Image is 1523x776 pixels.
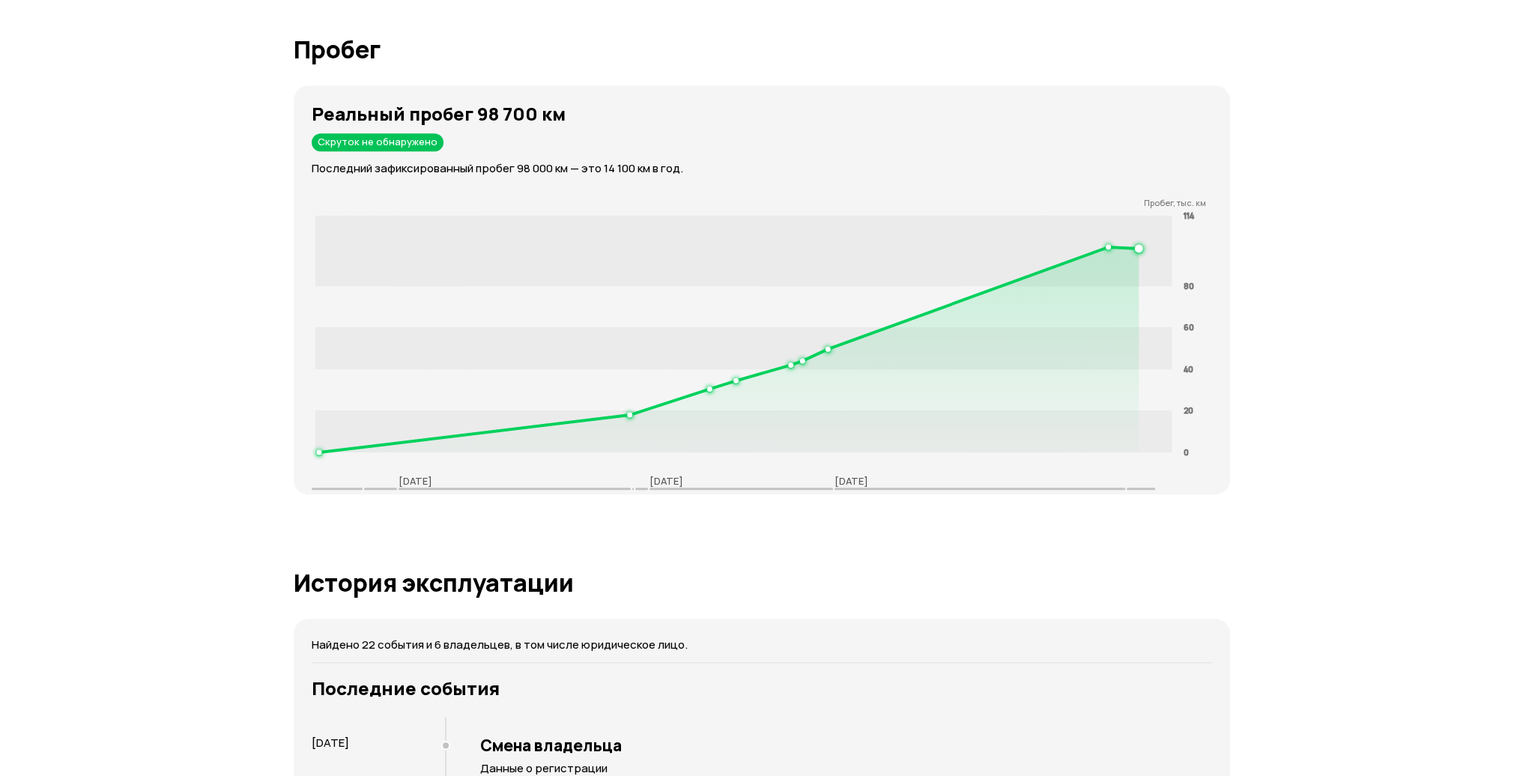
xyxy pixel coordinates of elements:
[1184,279,1194,291] tspan: 80
[1184,446,1189,458] tspan: 0
[1184,363,1193,374] tspan: 40
[294,569,1230,596] h1: История эксплуатации
[312,637,1212,653] p: Найдено 22 события и 6 владельцев, в том числе юридическое лицо.
[399,474,432,488] p: [DATE]
[312,160,1230,177] p: Последний зафиксированный пробег 98 000 км — это 14 100 км в год.
[1184,210,1194,221] tspan: 114
[480,761,1212,776] p: Данные о регистрации
[650,474,683,488] p: [DATE]
[312,678,1212,699] h3: Последние события
[312,198,1206,208] p: Пробег, тыс. км
[312,101,566,126] strong: Реальный пробег 98 700 км
[1184,321,1194,333] tspan: 60
[1184,404,1193,416] tspan: 20
[835,474,868,488] p: [DATE]
[294,36,1230,63] h1: Пробег
[312,133,443,151] div: Скруток не обнаружено
[480,736,1212,755] h3: Смена владельца
[312,735,349,751] span: [DATE]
